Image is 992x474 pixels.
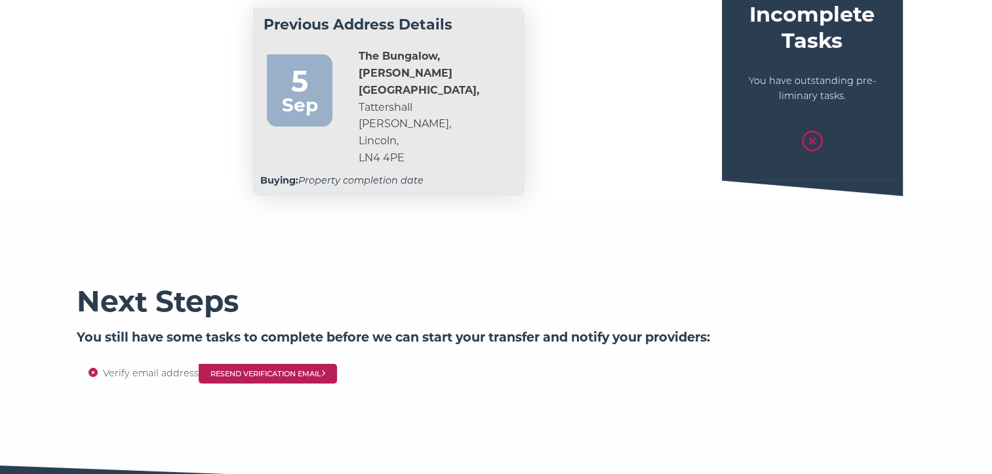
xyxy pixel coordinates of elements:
div: Sep [273,90,326,120]
strong: Buying: [260,174,298,186]
div: 5 [273,58,326,90]
strong: The Bungalow, [PERSON_NAME][GEOGRAPHIC_DATA], [359,50,479,96]
h6: You still have some tasks to complete before we can start your transfer and notify your providers: [77,328,916,346]
h4: Previous Address Details [264,15,513,35]
li: Verify email address [103,366,916,384]
a: Resend Verification Email [199,364,338,384]
h2: Next Steps [77,284,916,318]
a: 5 Sep [254,41,346,167]
address: Tattershall [PERSON_NAME], Lincoln, LN4 4PE [359,48,480,167]
em: Property completion date [260,174,424,186]
a: The Bungalow, [PERSON_NAME][GEOGRAPHIC_DATA],Tattershall [PERSON_NAME],Lincoln,LN4 4PE [359,48,480,167]
h4: Incomplete Tasks [732,1,893,54]
p: You have outstanding pre-liminary tasks. [732,73,893,104]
